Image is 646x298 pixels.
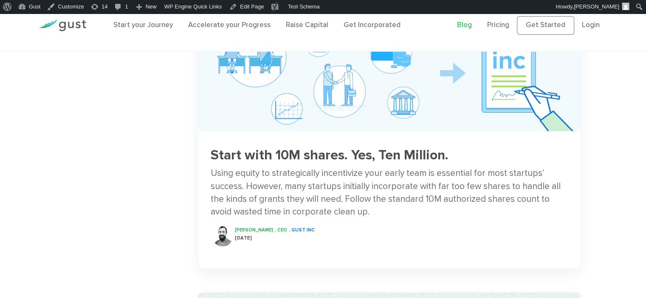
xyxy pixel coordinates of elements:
a: Login [582,21,600,29]
span: , Gust INC [289,227,315,233]
a: Pricing [487,21,509,29]
span: , CEO [275,227,287,233]
a: Start your Journey [113,21,173,29]
img: When Should I Incorporate My Startup Hero 301480c048046d1d2ab1718b93bdbbf8437e0fe2d1028a72363781e... [198,17,581,131]
a: Blog [457,21,472,29]
img: Peter Swan [212,225,233,246]
a: When Should I Incorporate My Startup Hero 301480c048046d1d2ab1718b93bdbbf8437e0fe2d1028a72363781e... [198,17,581,255]
a: Raise Capital [286,21,328,29]
div: Using equity to strategically incentivize your early team is essential for most startups’ success... [211,167,568,218]
img: Gust Logo [39,20,86,31]
h3: Start with 10M shares. Yes, Ten Million. [211,148,568,163]
span: [PERSON_NAME] [574,3,619,10]
span: [PERSON_NAME] [235,227,273,233]
a: Get Incorporated [344,21,401,29]
span: [DATE] [235,235,252,241]
a: Accelerate your Progress [188,21,271,29]
a: Get Started [517,16,574,35]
